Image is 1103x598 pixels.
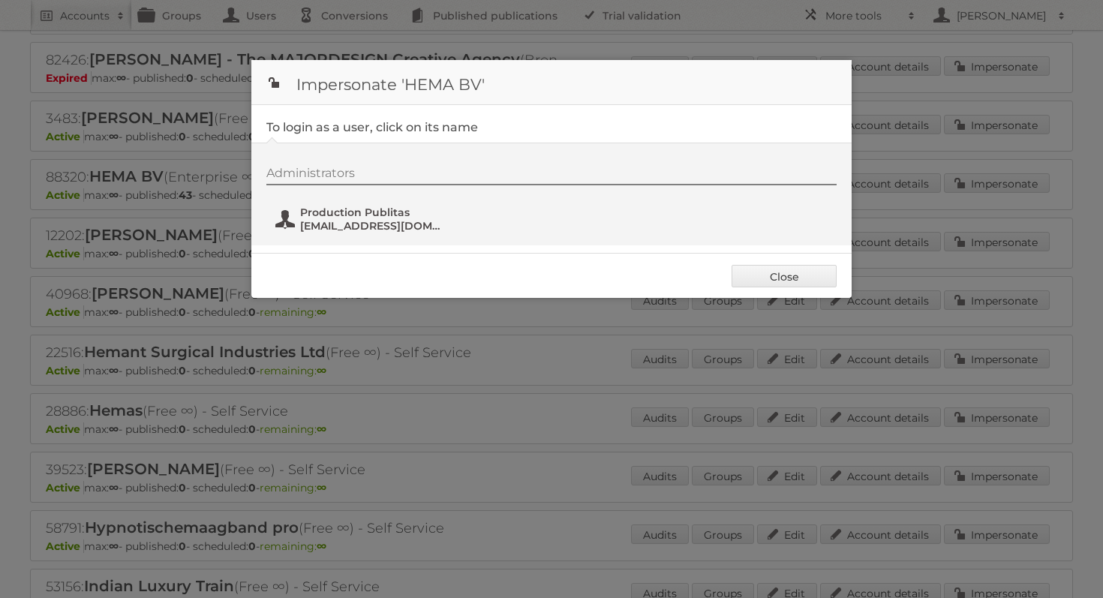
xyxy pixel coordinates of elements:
[300,206,446,219] span: Production Publitas
[251,60,852,105] h1: Impersonate 'HEMA BV'
[732,265,837,287] a: Close
[274,204,450,234] button: Production Publitas [EMAIL_ADDRESS][DOMAIN_NAME]
[266,166,837,185] div: Administrators
[266,120,478,134] legend: To login as a user, click on its name
[300,219,446,233] span: [EMAIL_ADDRESS][DOMAIN_NAME]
